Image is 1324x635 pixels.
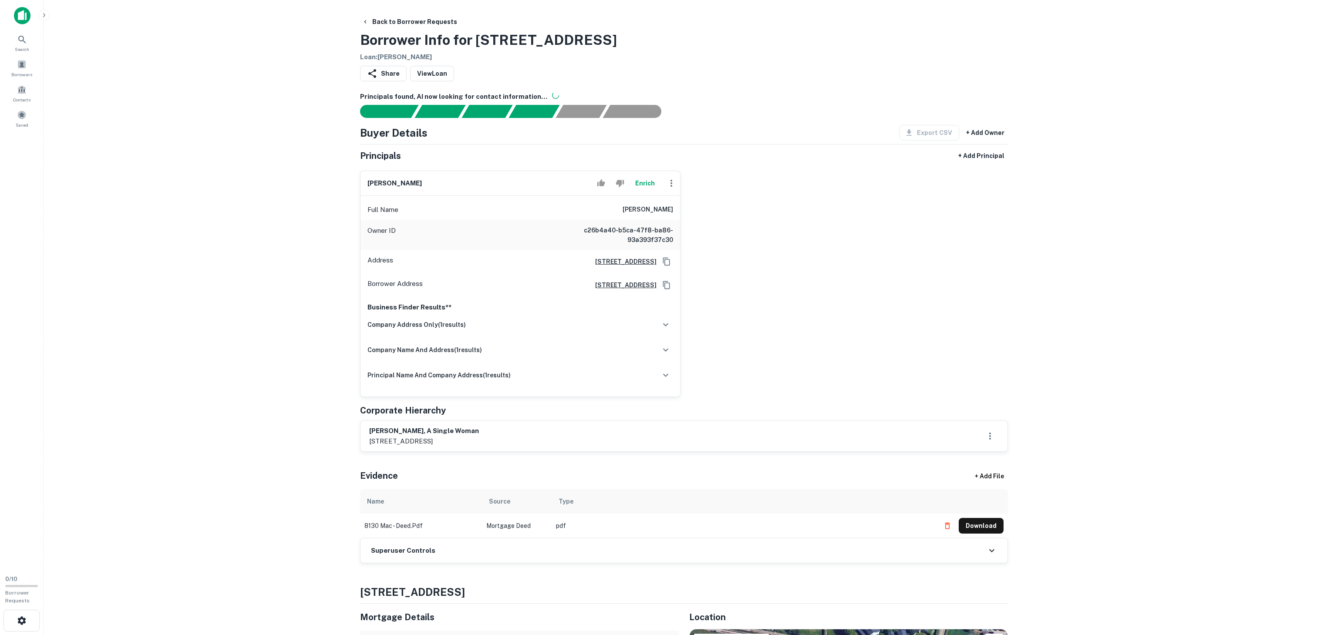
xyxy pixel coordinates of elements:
p: Full Name [367,205,398,215]
h4: Buyer Details [360,125,428,141]
div: scrollable content [360,489,1008,538]
td: 8130 mac - deed.pdf [360,514,482,538]
a: Saved [3,107,41,130]
div: Source [489,496,510,507]
th: Type [552,489,935,514]
a: [STREET_ADDRESS] [588,257,657,266]
a: [STREET_ADDRESS] [588,280,657,290]
h5: Principals [360,149,401,162]
button: Copy Address [660,255,673,268]
button: Download [959,518,1004,534]
h5: Evidence [360,469,398,482]
div: Documents found, AI parsing details... [462,105,512,118]
h6: Superuser Controls [371,546,435,556]
h6: [PERSON_NAME] [367,178,422,188]
td: pdf [552,514,935,538]
button: + Add Owner [963,125,1008,141]
a: Borrowers [3,56,41,80]
span: Borrower Requests [5,590,30,604]
h5: Location [689,611,1008,624]
button: Delete file [940,519,955,533]
h6: Loan : [PERSON_NAME] [360,52,617,62]
p: Borrower Address [367,279,423,292]
div: Type [559,496,573,507]
button: Accept [593,175,609,192]
h6: principal name and company address ( 1 results) [367,370,511,380]
p: Owner ID [367,225,396,245]
img: capitalize-icon.png [14,7,30,24]
td: Mortgage Deed [482,514,552,538]
span: Search [15,46,29,53]
button: + Add Principal [955,148,1008,164]
a: ViewLoan [410,66,454,81]
p: Address [367,255,393,268]
h5: Corporate Hierarchy [360,404,446,417]
div: Principals found, AI now looking for contact information... [509,105,559,118]
h6: company name and address ( 1 results) [367,345,482,355]
a: Contacts [3,81,41,105]
button: Back to Borrower Requests [358,14,461,30]
p: Business Finder Results** [367,302,673,312]
h6: [PERSON_NAME] [623,205,673,215]
h6: Principals found, AI now looking for contact information... [360,92,1008,102]
h4: [STREET_ADDRESS] [360,584,1008,600]
button: Share [360,66,407,81]
span: Borrowers [11,71,32,78]
p: [STREET_ADDRESS] [369,436,479,447]
iframe: Chat Widget [1280,565,1324,607]
h5: Mortgage Details [360,611,679,624]
span: Saved [16,121,28,128]
button: Reject [612,175,627,192]
a: Search [3,31,41,54]
h3: Borrower Info for [STREET_ADDRESS] [360,30,617,50]
span: 0 / 10 [5,576,17,582]
div: Your request is received and processing... [414,105,465,118]
th: Name [360,489,482,514]
div: Name [367,496,384,507]
div: Principals found, still searching for contact information. This may take time... [556,105,606,118]
button: Copy Address [660,279,673,292]
button: Enrich [631,175,659,192]
div: Sending borrower request to AI... [350,105,415,118]
h6: company address only ( 1 results) [367,320,466,329]
th: Source [482,489,552,514]
h6: c26b4a40-b5ca-47f8-ba86-93a393f37c30 [569,225,673,245]
h6: [PERSON_NAME], a single woman [369,426,479,436]
div: + Add File [959,468,1020,484]
span: Contacts [13,96,30,103]
div: AI fulfillment process complete. [603,105,672,118]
